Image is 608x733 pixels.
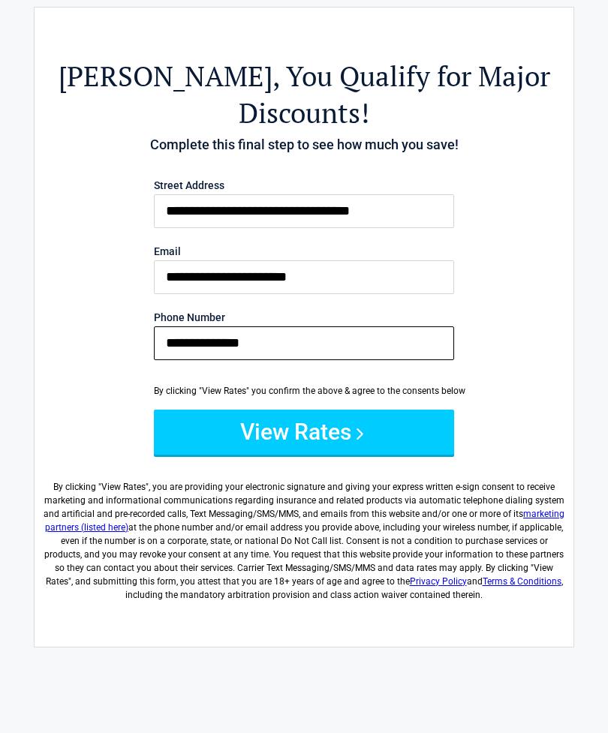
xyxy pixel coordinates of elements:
label: By clicking " ", you are providing your electronic signature and giving your express written e-si... [42,468,566,602]
span: [PERSON_NAME] [59,58,272,95]
label: Email [154,246,454,257]
h4: Complete this final step to see how much you save! [42,135,566,155]
span: View Rates [101,482,146,492]
div: By clicking "View Rates" you confirm the above & agree to the consents below [154,384,454,398]
label: Phone Number [154,312,454,323]
a: Privacy Policy [410,576,467,587]
button: View Rates [154,410,454,455]
a: marketing partners (listed here) [45,509,564,533]
label: Street Address [154,180,454,191]
a: Terms & Conditions [483,576,561,587]
h2: , You Qualify for Major Discounts! [42,58,566,131]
